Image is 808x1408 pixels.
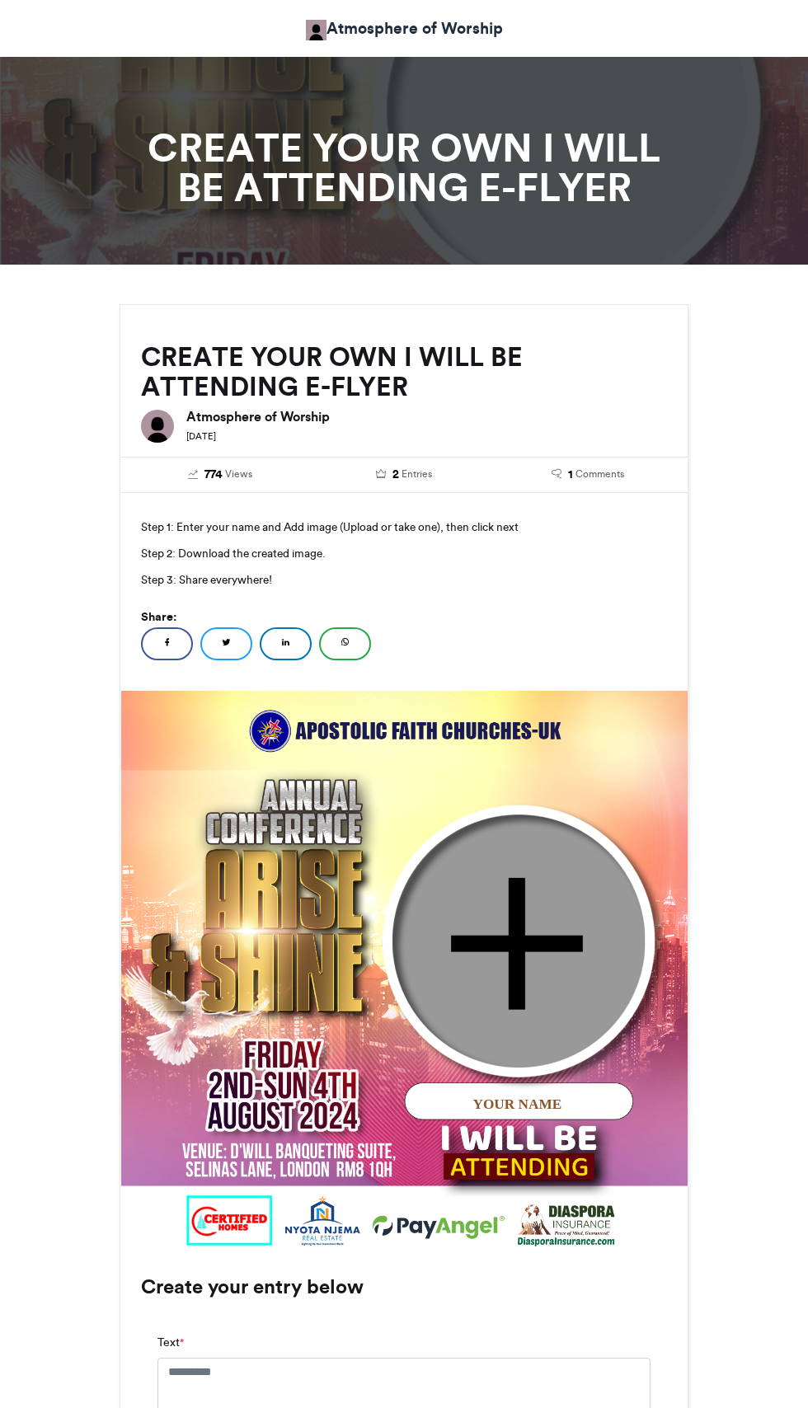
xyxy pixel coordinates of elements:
a: 2 Entries [325,466,484,484]
img: Atmosphere of Worship [141,410,174,443]
span: 2 [392,466,399,484]
span: Entries [402,467,432,481]
span: 1 [568,466,573,484]
a: 774 Views [141,466,300,484]
img: 1721844996.951-cf858648e6d7d2b2b5439e66903b2f1acb59cc57.png [121,690,689,1258]
span: Comments [575,467,624,481]
h2: CREATE YOUR OWN I WILL BE ATTENDING E-FLYER [141,342,667,401]
h6: Atmosphere of Worship [186,410,667,423]
a: Atmosphere of Worship [306,16,503,40]
span: 774 [204,466,223,484]
img: Atmosphere Of Worship [306,20,326,40]
h1: CREATE YOUR OWN I WILL BE ATTENDING E-FLYER [120,128,688,207]
label: Text [157,1334,184,1351]
span: Views [225,467,252,481]
h3: Create your entry below [141,1277,667,1297]
small: [DATE] [186,430,216,442]
a: 1 Comments [508,466,667,484]
div: YOUR NAME [375,1093,659,1113]
h5: Share: [141,606,667,627]
p: Step 1: Enter your name and Add image (Upload or take one), then click next Step 2: Download the ... [141,514,667,593]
